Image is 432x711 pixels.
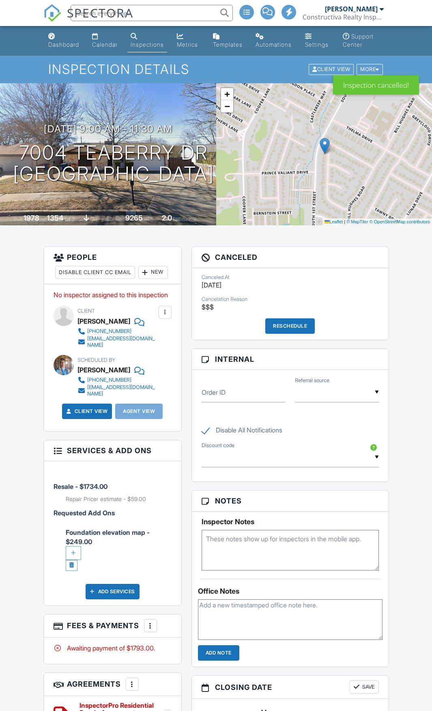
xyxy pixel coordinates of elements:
[340,29,387,52] a: Support Center
[87,335,157,348] div: [EMAIL_ADDRESS][DOMAIN_NAME]
[256,41,292,48] div: Automations
[48,62,383,76] h1: Inspection Details
[13,216,22,222] span: Built
[64,216,76,222] span: sq. ft.
[45,29,82,52] a: Dashboard
[48,41,79,48] div: Dashboard
[54,467,172,510] li: Service: Resale
[309,64,354,75] div: Client View
[44,440,181,461] h3: Services & Add ons
[65,407,108,415] a: Client View
[333,75,419,95] div: Inspection cancelled!
[265,318,315,334] div: Reschedule
[77,308,95,314] span: Client
[77,384,157,397] a: [EMAIL_ADDRESS][DOMAIN_NAME]
[370,219,430,224] a: © OpenStreetMap contributors
[192,349,389,370] h3: Internal
[44,247,181,284] h3: People
[86,584,140,599] div: Add Services
[66,495,172,503] li: Add on: Repair Pricer estimate
[13,142,214,185] h1: 7004 Teaberry Dr [GEOGRAPHIC_DATA]
[221,88,233,100] a: Zoom in
[90,216,99,222] span: slab
[325,5,378,13] div: [PERSON_NAME]
[71,5,233,21] input: Search everything...
[174,29,203,52] a: Metrics
[320,138,330,154] img: Marker
[44,123,172,134] h3: [DATE] 9:00 am - 11:30 am
[202,426,282,437] label: Disable All Notifications
[54,482,107,491] span: Resale - $1734.00
[54,644,172,653] div: Awaiting payment of $1793.00.
[24,214,39,222] div: 1978
[43,11,133,28] a: SPECTORA
[77,376,157,384] a: [PHONE_NUMBER]
[350,681,379,694] button: Save
[54,290,172,299] p: No inspector assigned to this inspection
[77,364,130,376] div: [PERSON_NAME]
[346,219,368,224] a: © MapTiler
[202,388,226,397] label: Order ID
[192,491,389,512] h3: Notes
[221,100,233,112] a: Zoom out
[173,216,196,222] span: bathrooms
[202,442,234,449] label: Discount code
[202,274,379,281] div: Canceled At
[92,41,118,48] div: Calendar
[224,101,230,111] span: −
[308,66,356,72] a: Client View
[87,328,131,335] div: [PHONE_NUMBER]
[47,214,63,222] div: 1354
[210,29,246,52] a: Templates
[198,645,239,661] input: Add Note
[344,219,345,224] span: |
[177,41,198,48] div: Metrics
[325,219,343,224] a: Leaflet
[224,89,230,99] span: +
[44,614,181,638] h3: Fees & Payments
[87,377,131,383] div: [PHONE_NUMBER]
[162,214,172,222] div: 2.0
[303,13,384,21] div: Constructiva Realty Inspections
[127,29,167,52] a: Inspections
[77,357,115,363] span: Scheduled By
[89,29,121,52] a: Calendar
[202,303,379,311] p: $$$
[43,4,61,22] img: The Best Home Inspection Software - Spectora
[252,29,295,52] a: Automations (Advanced)
[192,247,389,268] h3: Canceled
[87,384,157,397] div: [EMAIL_ADDRESS][DOMAIN_NAME]
[305,41,329,48] div: Settings
[202,281,379,290] p: [DATE]
[125,214,143,222] div: 9265
[295,377,329,384] label: Referral source
[202,296,379,303] div: Cancelation Reason
[213,41,243,48] div: Templates
[54,510,172,517] h6: Requested Add Ons
[107,216,124,222] span: Lot Size
[215,682,272,693] span: Closing date
[138,266,168,279] div: New
[66,528,172,568] span: Foundation elevation map - $249.00
[77,335,157,348] a: [EMAIL_ADDRESS][DOMAIN_NAME]
[202,518,379,526] h5: Inspector Notes
[77,327,157,335] a: [PHONE_NUMBER]
[77,315,130,327] div: [PERSON_NAME]
[44,673,181,696] h3: Agreements
[55,266,135,279] div: Disable Client CC Email
[131,41,164,48] div: Inspections
[357,64,383,75] div: More
[198,587,383,595] div: Office Notes
[343,33,374,48] div: Support Center
[144,216,154,222] span: sq.ft.
[302,29,333,52] a: Settings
